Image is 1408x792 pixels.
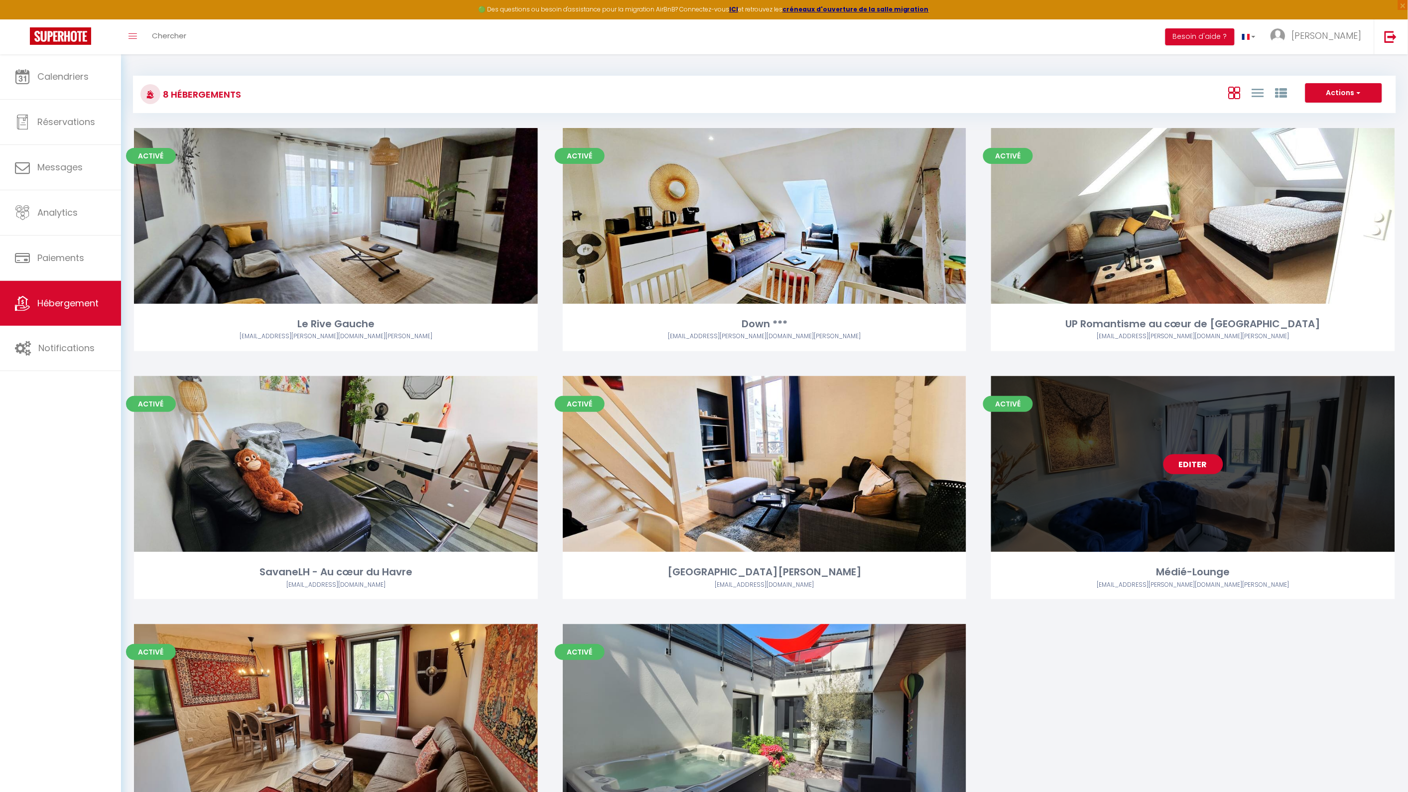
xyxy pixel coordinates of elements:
div: Airbnb [563,332,967,341]
span: [PERSON_NAME] [1292,29,1362,42]
div: Airbnb [134,580,538,590]
img: Super Booking [30,27,91,45]
div: Airbnb [134,332,538,341]
div: Airbnb [563,580,967,590]
div: Médié-Lounge [991,564,1395,580]
span: Hébergement [37,297,99,309]
a: Chercher [144,19,194,54]
span: Notifications [38,342,95,354]
div: SavaneLH - Au cœur du Havre [134,564,538,580]
a: Editer [1163,454,1223,474]
img: logout [1385,30,1397,43]
a: créneaux d'ouverture de la salle migration [782,5,929,13]
span: Activé [126,396,176,412]
span: Analytics [37,206,78,219]
img: ... [1271,28,1285,43]
span: Activé [555,148,605,164]
a: Vue en Liste [1252,84,1264,101]
a: ICI [729,5,738,13]
span: Réservations [37,116,95,128]
span: Chercher [152,30,186,41]
div: Airbnb [991,580,1395,590]
a: Vue par Groupe [1275,84,1287,101]
h3: 8 Hébergements [160,83,241,106]
span: Activé [555,396,605,412]
button: Actions [1305,83,1382,103]
span: Activé [983,396,1033,412]
span: Activé [555,644,605,660]
span: Messages [37,161,83,173]
a: ... [PERSON_NAME] [1263,19,1374,54]
a: Vue en Box [1228,84,1240,101]
div: UP Romantisme au cœur de [GEOGRAPHIC_DATA] [991,316,1395,332]
span: Activé [126,148,176,164]
span: Activé [126,644,176,660]
div: Le Rive Gauche [134,316,538,332]
button: Besoin d'aide ? [1165,28,1235,45]
div: [GEOGRAPHIC_DATA][PERSON_NAME] [563,564,967,580]
button: Ouvrir le widget de chat LiveChat [8,4,38,34]
span: Paiements [37,252,84,264]
div: Airbnb [991,332,1395,341]
span: Activé [983,148,1033,164]
span: Calendriers [37,70,89,83]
